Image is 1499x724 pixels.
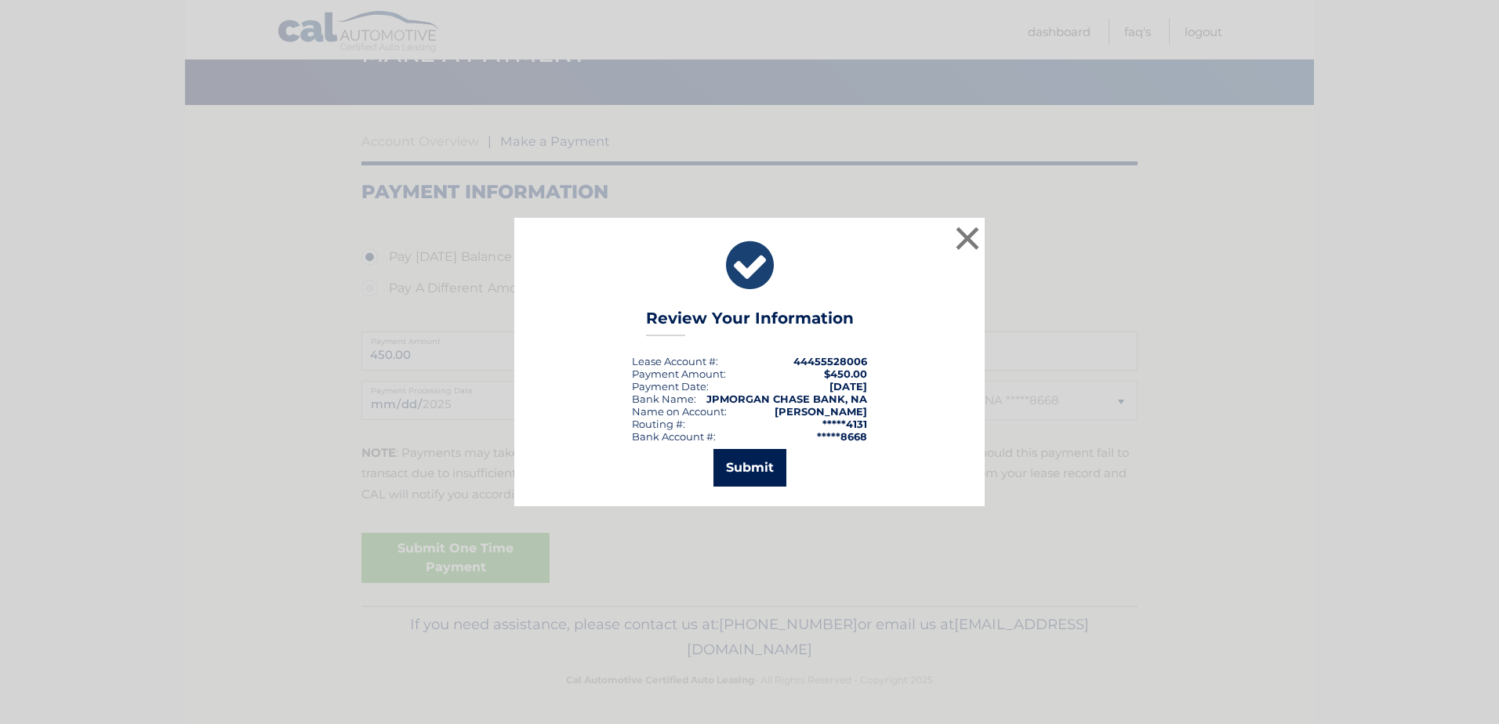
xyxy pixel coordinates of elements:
strong: JPMORGAN CHASE BANK, NA [706,393,867,405]
span: $450.00 [824,367,867,380]
div: Bank Name: [632,393,696,405]
div: Lease Account #: [632,355,718,367]
div: Routing #: [632,418,685,430]
span: Payment Date [632,380,706,393]
div: Bank Account #: [632,430,716,443]
div: Payment Amount: [632,367,726,380]
div: Name on Account: [632,405,727,418]
span: [DATE] [829,380,867,393]
strong: 44455528006 [793,355,867,367]
button: Submit [713,449,786,487]
button: × [952,223,983,254]
strong: [PERSON_NAME] [775,405,867,418]
h3: Review Your Information [646,309,854,336]
div: : [632,380,709,393]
